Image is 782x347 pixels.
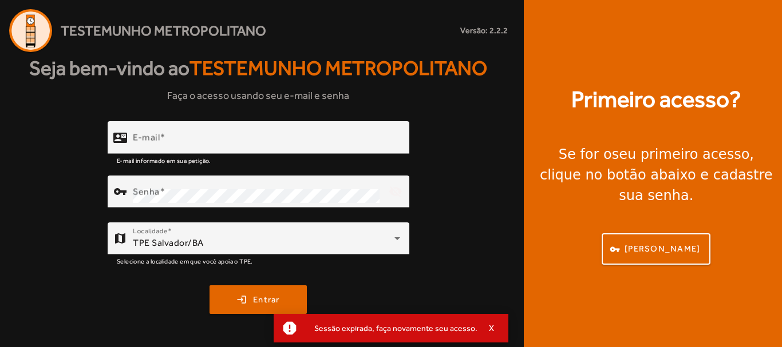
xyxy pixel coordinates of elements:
span: [PERSON_NAME] [625,242,700,256]
div: Sessão expirada, faça novamente seu acesso. [305,320,477,336]
mat-hint: E-mail informado em sua petição. [117,154,211,166]
mat-icon: contact_mail [113,131,127,145]
mat-hint: Selecione a localidade em que você apoia o TPE. [117,254,253,267]
mat-icon: vpn_key [113,185,127,198]
mat-label: Localidade [133,227,168,235]
mat-label: E-mail [133,132,160,143]
div: Se for o , clique no botão abaixo e cadastre sua senha. [538,144,775,206]
button: [PERSON_NAME] [602,233,710,265]
img: Logo Agenda [9,9,52,52]
span: X [489,323,495,333]
mat-icon: map [113,232,127,245]
mat-label: Senha [133,186,160,197]
span: Testemunho Metropolitano [189,57,487,79]
strong: Seja bem-vindo ao [29,53,487,83]
span: Faça o acesso usando seu e-mail e senha [167,87,349,103]
mat-icon: report [281,320,298,337]
strong: seu primeiro acesso [612,146,750,162]
small: Versão: 2.2.2 [460,25,508,37]
span: Entrar [253,293,280,306]
span: Testemunho Metropolitano [61,21,266,41]
span: TPE Salvador/BA [133,237,204,248]
mat-icon: visibility_off [382,178,409,205]
strong: Primeiro acesso? [571,82,741,117]
button: Entrar [210,285,307,314]
button: X [477,323,506,333]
